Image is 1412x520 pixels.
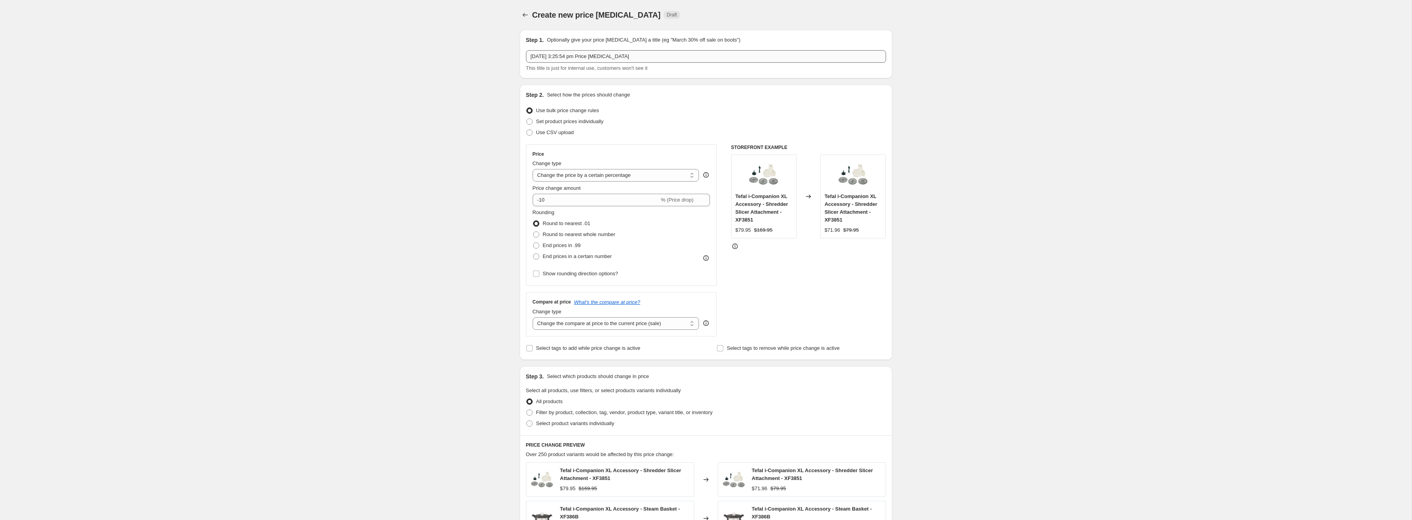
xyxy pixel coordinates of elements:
[533,194,659,206] input: -15
[560,485,576,493] div: $79.95
[536,420,614,426] span: Select product variants individually
[702,171,710,179] div: help
[748,159,779,190] img: TefalCuisineCompanionVegetableShredderAccessoryXF3851ProductImage1_80x.png
[526,50,886,63] input: 30% off holiday sale
[536,107,599,113] span: Use bulk price change rules
[533,299,571,305] h3: Compare at price
[702,319,710,327] div: help
[543,271,618,276] span: Show rounding direction options?
[547,373,649,380] p: Select which products should change in price
[543,231,615,237] span: Round to nearest whole number
[547,36,740,44] p: Optionally give your price [MEDICAL_DATA] a title (eg "March 30% off sale on boots")
[560,506,680,520] span: Tefal i-Companion XL Accessory - Steam Basket - XF386B
[533,160,562,166] span: Change type
[770,485,786,493] strike: $79.95
[727,345,840,351] span: Select tags to remove while price change is active
[661,197,693,203] span: % (Price drop)
[837,159,869,190] img: TefalCuisineCompanionVegetableShredderAccessoryXF3851ProductImage1_80x.png
[735,226,751,234] div: $79.95
[731,144,886,151] h6: STOREFRONT EXAMPLE
[536,345,640,351] span: Select tags to add while price change is active
[547,91,630,99] p: Select how the prices should change
[735,193,788,223] span: Tefal i-Companion XL Accessory - Shredder Slicer Attachment - XF3851
[574,299,640,305] button: What's the compare at price?
[752,506,872,520] span: Tefal i-Companion XL Accessory - Steam Basket - XF386B
[526,442,886,448] h6: PRICE CHANGE PREVIEW
[532,11,661,19] span: Create new price [MEDICAL_DATA]
[560,467,681,481] span: Tefal i-Companion XL Accessory - Shredder Slicer Attachment - XF3851
[526,387,681,393] span: Select all products, use filters, or select products variants individually
[843,226,859,234] strike: $79.95
[520,9,531,20] button: Price change jobs
[722,468,746,491] img: TefalCuisineCompanionVegetableShredderAccessoryXF3851ProductImage1_80x.png
[533,309,562,315] span: Change type
[752,485,768,493] div: $71.96
[754,226,773,234] strike: $169.95
[526,65,648,71] span: This title is just for internal use, customers won't see it
[530,468,554,491] img: TefalCuisineCompanionVegetableShredderAccessoryXF3851ProductImage1_80x.png
[536,118,604,124] span: Set product prices individually
[543,242,581,248] span: End prices in .99
[533,185,581,191] span: Price change amount
[526,373,544,380] h2: Step 3.
[752,467,873,481] span: Tefal i-Companion XL Accessory - Shredder Slicer Attachment - XF3851
[526,91,544,99] h2: Step 2.
[824,226,840,234] div: $71.96
[526,36,544,44] h2: Step 1.
[533,151,544,157] h3: Price
[536,409,713,415] span: Filter by product, collection, tag, vendor, product type, variant title, or inventory
[824,193,877,223] span: Tefal i-Companion XL Accessory - Shredder Slicer Attachment - XF3851
[526,451,674,457] span: Over 250 product variants would be affected by this price change:
[536,129,574,135] span: Use CSV upload
[667,12,677,18] span: Draft
[533,209,555,215] span: Rounding
[543,220,590,226] span: Round to nearest .01
[536,398,563,404] span: All products
[543,253,612,259] span: End prices in a certain number
[579,485,597,493] strike: $169.95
